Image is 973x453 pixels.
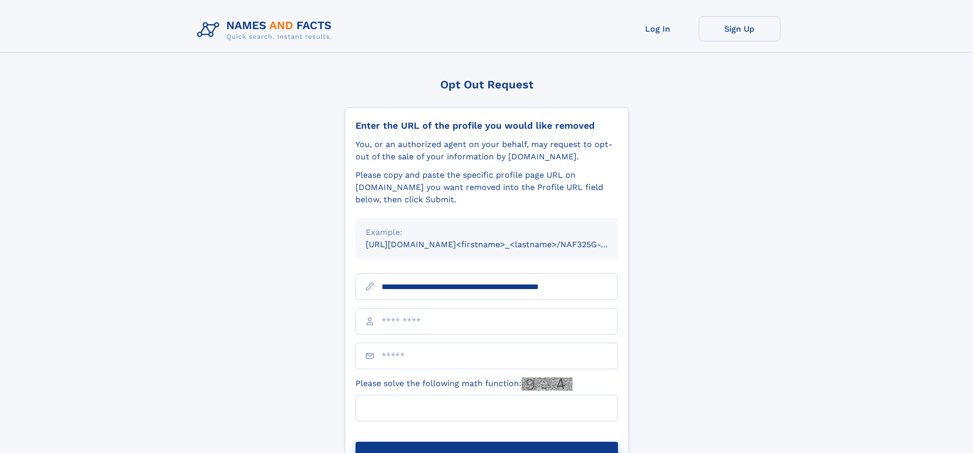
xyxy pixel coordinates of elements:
small: [URL][DOMAIN_NAME]<firstname>_<lastname>/NAF325G-xxxxxxxx [366,240,637,249]
div: Enter the URL of the profile you would like removed [355,120,618,131]
div: Opt Out Request [345,78,629,91]
a: Sign Up [699,16,780,41]
div: Please copy and paste the specific profile page URL on [DOMAIN_NAME] you want removed into the Pr... [355,169,618,206]
img: Logo Names and Facts [193,16,340,44]
label: Please solve the following math function: [355,377,573,391]
div: Example: [366,226,608,239]
div: You, or an authorized agent on your behalf, may request to opt-out of the sale of your informatio... [355,138,618,163]
a: Log In [617,16,699,41]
